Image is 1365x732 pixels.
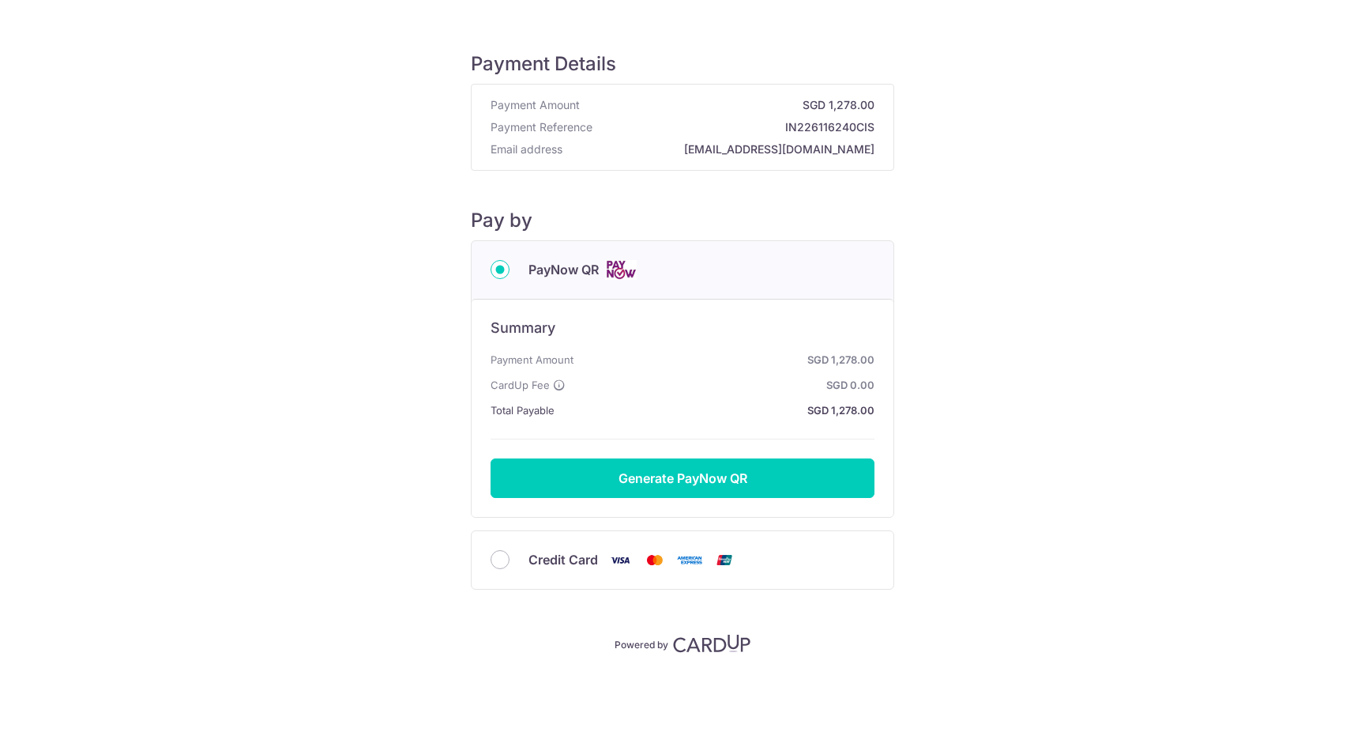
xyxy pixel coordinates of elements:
[674,550,705,570] img: American Express
[615,636,668,651] p: Powered by
[471,52,894,76] h5: Payment Details
[580,350,874,369] strong: SGD 1,278.00
[471,209,894,232] h5: Pay by
[491,350,573,369] span: Payment Amount
[639,550,671,570] img: Mastercard
[586,97,874,113] strong: SGD 1,278.00
[569,141,874,157] strong: [EMAIL_ADDRESS][DOMAIN_NAME]
[572,375,874,394] strong: SGD 0.00
[673,634,750,653] img: CardUp
[561,401,874,420] strong: SGD 1,278.00
[491,97,580,113] span: Payment Amount
[528,260,599,279] span: PayNow QR
[491,458,874,498] button: Generate PayNow QR
[491,119,592,135] span: Payment Reference
[709,550,740,570] img: Union Pay
[491,260,874,280] div: PayNow QR Cards logo
[528,550,598,569] span: Credit Card
[491,141,562,157] span: Email address
[491,401,555,420] span: Total Payable
[491,319,874,338] h6: Summary
[599,119,874,135] strong: IN226116240CIS
[491,375,550,394] span: CardUp Fee
[604,550,636,570] img: Visa
[605,260,637,280] img: Cards logo
[491,550,874,570] div: Credit Card Visa Mastercard American Express Union Pay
